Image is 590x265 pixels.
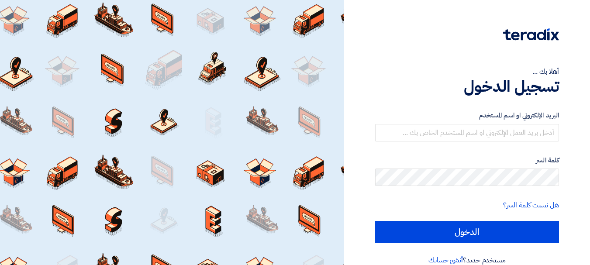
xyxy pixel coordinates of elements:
a: هل نسيت كلمة السر؟ [503,200,559,210]
div: أهلا بك ... [375,66,559,77]
input: الدخول [375,221,559,243]
label: كلمة السر [375,155,559,165]
label: البريد الإلكتروني او اسم المستخدم [375,110,559,120]
img: Teradix logo [503,28,559,41]
input: أدخل بريد العمل الإلكتروني او اسم المستخدم الخاص بك ... [375,124,559,141]
h1: تسجيل الدخول [375,77,559,96]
